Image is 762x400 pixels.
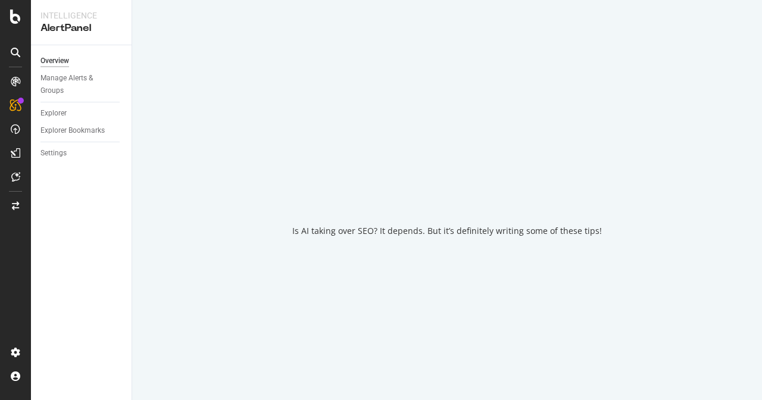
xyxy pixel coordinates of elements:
div: animation [404,163,490,206]
div: Manage Alerts & Groups [40,72,112,97]
div: Is AI taking over SEO? It depends. But it’s definitely writing some of these tips! [292,225,602,237]
div: Settings [40,147,67,160]
a: Manage Alerts & Groups [40,72,123,97]
div: Explorer [40,107,67,120]
a: Explorer [40,107,123,120]
a: Settings [40,147,123,160]
a: Explorer Bookmarks [40,124,123,137]
div: Overview [40,55,69,67]
div: Explorer Bookmarks [40,124,105,137]
div: AlertPanel [40,21,122,35]
a: Overview [40,55,123,67]
div: Intelligence [40,10,122,21]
